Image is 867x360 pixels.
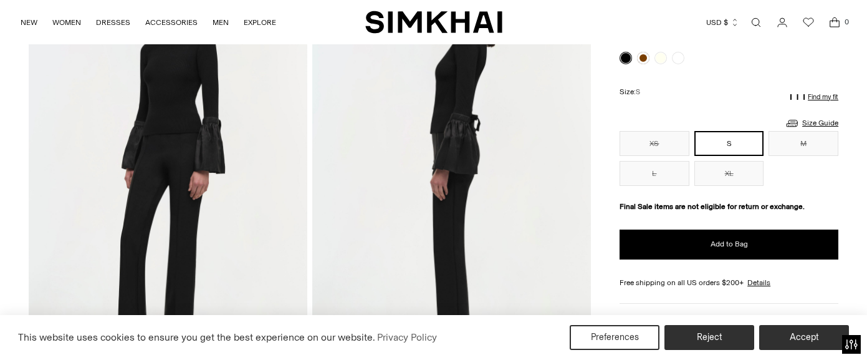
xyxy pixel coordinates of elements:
button: M [769,131,838,156]
a: Open cart modal [822,10,847,35]
span: Add to Bag [711,239,748,250]
a: Size Guide [785,115,838,131]
button: Accept [759,325,849,350]
button: S [694,131,764,156]
a: Privacy Policy (opens in a new tab) [375,328,439,347]
span: This website uses cookies to ensure you get the best experience on our website. [18,331,375,343]
a: Details [747,277,770,288]
a: WOMEN [52,9,81,36]
label: Size: [620,86,640,98]
button: XL [694,161,764,186]
button: USD $ [706,9,739,36]
button: Add to Bag [620,230,838,260]
div: Free shipping on all US orders $200+ [620,277,838,288]
strong: Final Sale items are not eligible for return or exchange. [620,202,805,211]
button: Reject [664,325,754,350]
span: S [636,88,640,96]
a: MEN [213,9,229,36]
button: Preferences [570,325,659,350]
a: ACCESSORIES [145,9,198,36]
a: Go to the account page [770,10,795,35]
a: SIMKHAI [365,10,502,34]
a: Wishlist [796,10,821,35]
button: XS [620,131,689,156]
a: DRESSES [96,9,130,36]
a: NEW [21,9,37,36]
button: L [620,161,689,186]
span: 0 [841,16,852,27]
a: EXPLORE [244,9,276,36]
a: Open search modal [744,10,769,35]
